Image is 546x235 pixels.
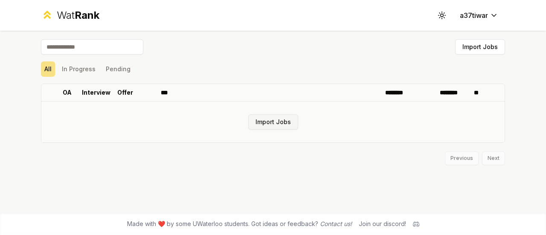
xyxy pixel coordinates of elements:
[320,220,352,227] a: Contact us!
[57,9,99,22] div: Wat
[453,8,505,23] button: a37tiwar
[455,39,505,55] button: Import Jobs
[102,61,134,77] button: Pending
[63,88,72,97] p: OA
[75,9,99,21] span: Rank
[127,220,352,228] span: Made with ❤️ by some UWaterloo students. Got ideas or feedback?
[41,61,55,77] button: All
[248,114,298,130] button: Import Jobs
[58,61,99,77] button: In Progress
[117,88,133,97] p: Offer
[41,9,99,22] a: WatRank
[82,88,110,97] p: Interview
[359,220,406,228] div: Join our discord!
[460,10,488,20] span: a37tiwar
